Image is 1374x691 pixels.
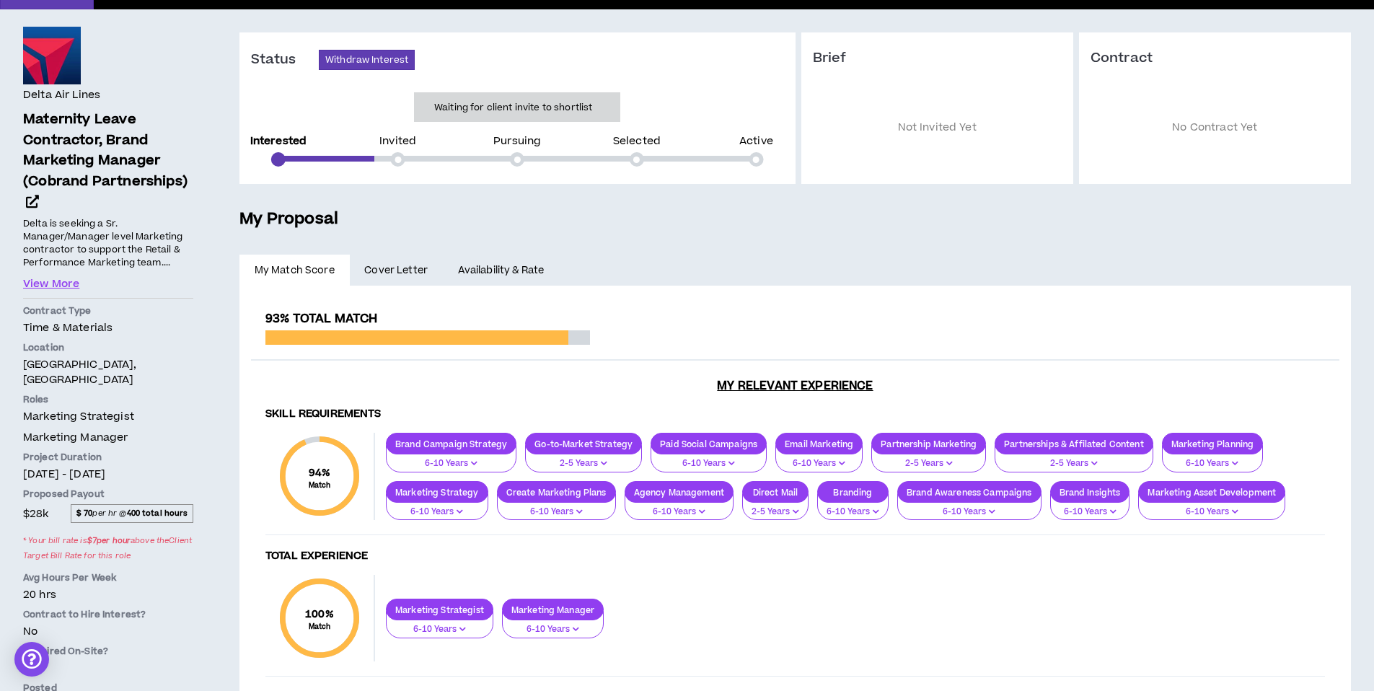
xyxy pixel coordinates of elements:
h3: My Relevant Experience [251,379,1339,393]
p: Branding [818,487,888,498]
p: 6-10 Years [511,623,594,636]
button: 6-10 Years [502,611,604,638]
p: Contract Type [23,304,193,317]
small: Match [309,480,331,490]
p: Marketing Strategy [387,487,488,498]
p: Waiting for client invite to shortlist [434,100,592,115]
strong: 400 total hours [127,508,188,519]
p: 6-10 Years [395,506,479,519]
p: Paid Social Campaigns [651,439,766,449]
p: 2-5 Years [881,457,977,470]
a: Maternity Leave Contractor, Brand Marketing Manager (Cobrand Partnerships) [23,110,193,214]
p: 2-5 Years [1004,457,1143,470]
span: 93% Total Match [265,310,377,327]
p: Email Marketing [776,439,862,449]
button: 6-10 Years [625,493,734,521]
p: 6-10 Years [907,506,1032,519]
p: Brand Awareness Campaigns [898,487,1041,498]
button: 6-10 Years [386,493,488,521]
p: Roles [23,393,193,406]
p: Agency Management [625,487,733,498]
strong: $ 7 per hour [87,535,131,546]
p: [DATE] - [DATE] [23,467,193,482]
button: 6-10 Years [775,445,863,472]
p: 6-10 Years [1060,506,1121,519]
p: Direct Mail [743,487,808,498]
span: Maternity Leave Contractor, Brand Marketing Manager (Cobrand Partnerships) [23,110,188,191]
h5: My Proposal [239,207,1351,232]
h3: Status [251,51,319,69]
p: 6-10 Years [395,623,484,636]
p: 6-10 Years [827,506,879,519]
h4: Delta Air Lines [23,87,100,103]
p: Avg Hours Per Week [23,571,193,584]
p: Invited [379,136,416,146]
p: Time & Materials [23,320,193,335]
p: Active [739,136,773,146]
p: 6-10 Years [506,506,607,519]
button: 6-10 Years [817,493,889,521]
p: 20 hrs [23,587,193,602]
button: 6-10 Years [1050,493,1130,521]
p: Location [23,341,193,354]
p: Go-to-Market Strategy [526,439,641,449]
button: 2-5 Years [525,445,642,472]
span: * Your bill rate is above the Client Target Bill Rate for this role [23,531,193,565]
h3: Brief [813,50,1062,67]
span: Marketing Strategist [23,409,134,424]
p: Proposed Payout [23,488,193,501]
p: 6-10 Years [1148,506,1276,519]
span: $28k [23,503,49,523]
p: 2-5 Years [752,506,799,519]
p: Marketing Manager [503,604,603,615]
p: Interested [250,136,307,146]
p: Partnership Marketing [872,439,985,449]
p: Contract to Hire Interest? [23,608,193,621]
button: View More [23,276,79,292]
strong: $ 70 [76,508,93,519]
button: 6-10 Years [386,445,516,472]
p: Marketing Strategist [387,604,493,615]
span: 100 % [305,607,334,622]
p: 6-10 Years [1171,457,1254,470]
p: Not Invited Yet [813,89,1062,167]
p: Brand Campaign Strategy [387,439,516,449]
button: 2-5 Years [871,445,986,472]
p: 6-10 Years [634,506,724,519]
div: Open Intercom Messenger [14,642,49,677]
p: [GEOGRAPHIC_DATA], [GEOGRAPHIC_DATA] [23,357,193,387]
button: 6-10 Years [651,445,767,472]
button: 6-10 Years [897,493,1041,521]
p: Project Duration [23,451,193,464]
button: 6-10 Years [386,611,493,638]
h3: Contract [1091,50,1339,67]
h4: Skill Requirements [265,408,1325,421]
button: 6-10 Years [497,493,616,521]
span: 94 % [309,465,331,480]
p: 6-10 Years [660,457,757,470]
p: Partnerships & Affilated Content [995,439,1152,449]
p: Create Marketing Plans [498,487,615,498]
small: Match [305,622,334,632]
button: 2-5 Years [995,445,1153,472]
span: Marketing Manager [23,430,128,445]
button: 6-10 Years [1162,445,1264,472]
p: 6-10 Years [785,457,853,470]
p: Marketing Asset Development [1139,487,1285,498]
p: Marketing Planning [1163,439,1263,449]
h4: Total Experience [265,550,1325,563]
span: Cover Letter [364,263,428,278]
button: Withdraw Interest [319,50,415,70]
p: Selected [613,136,661,146]
a: Availability & Rate [443,255,559,286]
span: per hr @ [71,504,193,523]
a: My Match Score [239,255,350,286]
p: Brand Insights [1051,487,1129,498]
p: Required On-Site? [23,645,193,658]
button: 2-5 Years [742,493,809,521]
p: 6-10 Years [395,457,507,470]
p: 2-5 Years [534,457,633,470]
p: No Contract Yet [1091,89,1339,167]
p: No [23,661,193,676]
p: Delta is seeking a Sr. Manager/Manager level Marketing contractor to support the Retail & Perform... [23,216,193,270]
